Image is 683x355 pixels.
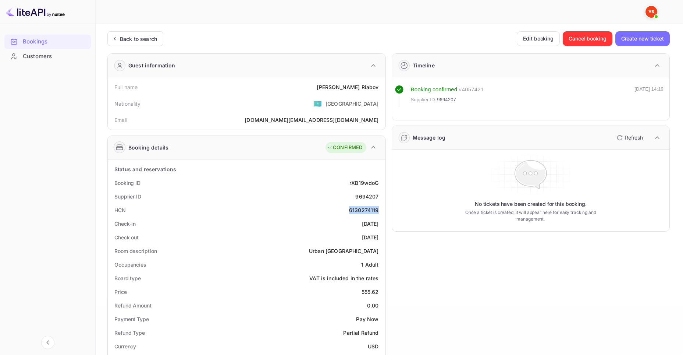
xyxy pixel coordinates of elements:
div: Bookings [4,35,91,49]
span: Supplier ID: [411,96,437,103]
div: Currency [114,342,136,350]
div: Partial Refund [343,329,378,337]
div: CONFIRMED [327,144,362,151]
div: [DATE] 14:19 [634,85,664,107]
div: Urban [GEOGRAPHIC_DATA] [309,247,378,255]
div: [PERSON_NAME] Riabov [317,83,378,91]
button: Collapse navigation [41,336,54,349]
p: Once a ticket is created, it will appear here for easy tracking and management. [456,209,605,222]
div: Guest information [128,61,175,69]
div: Back to search [120,35,157,43]
div: HCN [114,206,126,214]
button: Edit booking [517,31,560,46]
div: 6130274119 [349,206,379,214]
div: Nationality [114,100,141,108]
div: [DOMAIN_NAME][EMAIL_ADDRESS][DOMAIN_NAME] [245,116,378,124]
div: Payment Type [114,315,149,323]
div: Supplier ID [114,193,141,200]
div: # 4057421 [459,85,484,94]
p: No tickets have been created for this booking. [475,200,587,208]
div: Message log [413,134,446,141]
div: Status and reservations [114,165,176,173]
div: 9694207 [355,193,378,200]
div: Occupancies [114,261,146,268]
a: Customers [4,49,91,63]
div: Timeline [413,61,435,69]
div: Board type [114,274,141,282]
div: Full name [114,83,138,91]
a: Bookings [4,35,91,48]
div: Booking details [128,144,168,151]
div: 555.62 [362,288,379,296]
button: Create new ticket [615,31,670,46]
div: Email [114,116,127,124]
div: Booking confirmed [411,85,458,94]
div: rXB19wdoG [349,179,378,187]
div: 1 Adult [361,261,378,268]
div: Refund Amount [114,302,152,309]
img: LiteAPI logo [6,6,65,18]
div: Refund Type [114,329,145,337]
div: Price [114,288,127,296]
div: Pay Now [356,315,378,323]
div: [DATE] [362,233,379,241]
p: Refresh [625,134,643,141]
div: Check out [114,233,139,241]
div: USD [368,342,378,350]
div: [GEOGRAPHIC_DATA] [326,100,379,108]
span: 9694207 [437,96,456,103]
div: 0.00 [367,302,379,309]
div: [DATE] [362,220,379,228]
div: VAT is included in the rates [309,274,378,282]
img: Yandex Support [645,6,657,18]
div: Check-in [114,220,136,228]
span: United States [313,97,322,110]
button: Cancel booking [563,31,612,46]
div: Customers [23,52,87,61]
div: Customers [4,49,91,64]
div: Booking ID [114,179,140,187]
div: Room description [114,247,157,255]
button: Refresh [612,132,646,144]
div: Bookings [23,38,87,46]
